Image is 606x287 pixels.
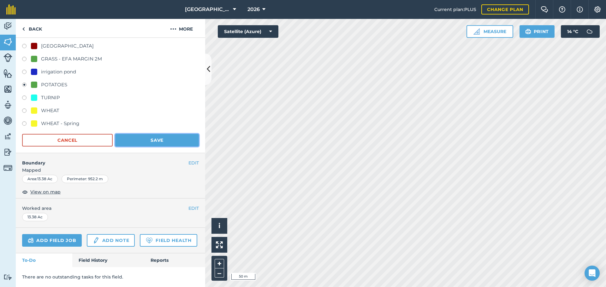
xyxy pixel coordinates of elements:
img: svg+xml;base64,PD94bWwgdmVyc2lvbj0iMS4wIiBlbmNvZGluZz0idXRmLTgiPz4KPCEtLSBHZW5lcmF0b3I6IEFkb2JlIE... [3,274,12,280]
img: svg+xml;base64,PHN2ZyB4bWxucz0iaHR0cDovL3d3dy53My5vcmcvMjAwMC9zdmciIHdpZHRoPSI1NiIgaGVpZ2h0PSI2MC... [3,84,12,94]
button: Cancel [22,134,113,146]
span: 14 ° C [567,25,578,38]
button: Save [115,134,199,146]
div: GRASS - EFA MARGIN 2M [41,55,102,63]
img: Ruler icon [473,28,480,35]
img: svg+xml;base64,PD94bWwgdmVyc2lvbj0iMS4wIiBlbmNvZGluZz0idXRmLTgiPz4KPCEtLSBHZW5lcmF0b3I6IEFkb2JlIE... [3,164,12,172]
img: svg+xml;base64,PHN2ZyB4bWxucz0iaHR0cDovL3d3dy53My5vcmcvMjAwMC9zdmciIHdpZHRoPSI1NiIgaGVpZ2h0PSI2MC... [3,69,12,78]
img: Two speech bubbles overlapping with the left bubble in the forefront [541,6,548,13]
span: Worked area [22,205,199,212]
img: svg+xml;base64,PD94bWwgdmVyc2lvbj0iMS4wIiBlbmNvZGluZz0idXRmLTgiPz4KPCEtLSBHZW5lcmF0b3I6IEFkb2JlIE... [583,25,596,38]
button: – [215,268,224,278]
img: svg+xml;base64,PD94bWwgdmVyc2lvbj0iMS4wIiBlbmNvZGluZz0idXRmLTgiPz4KPCEtLSBHZW5lcmF0b3I6IEFkb2JlIE... [3,116,12,125]
div: [GEOGRAPHIC_DATA] [41,42,94,50]
button: Measure [466,25,513,38]
div: Open Intercom Messenger [585,266,600,281]
span: [GEOGRAPHIC_DATA] [185,6,230,13]
p: There are no outstanding tasks for this field. [22,273,199,280]
button: Satellite (Azure) [218,25,278,38]
button: + [215,259,224,268]
img: svg+xml;base64,PD94bWwgdmVyc2lvbj0iMS4wIiBlbmNvZGluZz0idXRmLTgiPz4KPCEtLSBHZW5lcmF0b3I6IEFkb2JlIE... [3,132,12,141]
h4: Boundary [16,153,188,166]
img: svg+xml;base64,PD94bWwgdmVyc2lvbj0iMS4wIiBlbmNvZGluZz0idXRmLTgiPz4KPCEtLSBHZW5lcmF0b3I6IEFkb2JlIE... [3,53,12,62]
a: Add note [87,234,135,247]
a: Back [16,19,48,37]
button: View on map [22,188,61,196]
span: 2026 [247,6,260,13]
img: Four arrows, one pointing top left, one top right, one bottom right and the last bottom left [216,241,223,248]
a: Add field job [22,234,82,247]
img: A question mark icon [558,6,566,13]
img: A cog icon [594,6,601,13]
a: To-Do [16,253,72,267]
img: svg+xml;base64,PD94bWwgdmVyc2lvbj0iMS4wIiBlbmNvZGluZz0idXRmLTgiPz4KPCEtLSBHZW5lcmF0b3I6IEFkb2JlIE... [3,100,12,110]
div: 13.38 Ac [22,213,48,221]
a: Reports [144,253,205,267]
div: WHEAT [41,107,59,114]
img: svg+xml;base64,PD94bWwgdmVyc2lvbj0iMS4wIiBlbmNvZGluZz0idXRmLTgiPz4KPCEtLSBHZW5lcmF0b3I6IEFkb2JlIE... [3,147,12,157]
div: WHEAT - Spring [41,120,79,127]
span: i [218,222,220,230]
span: Mapped [16,167,205,174]
span: Current plan : PLUS [434,6,476,13]
img: fieldmargin Logo [6,4,16,14]
div: Perimeter : 952.2 m [62,175,108,183]
img: svg+xml;base64,PHN2ZyB4bWxucz0iaHR0cDovL3d3dy53My5vcmcvMjAwMC9zdmciIHdpZHRoPSIxNyIgaGVpZ2h0PSIxNy... [577,6,583,13]
img: svg+xml;base64,PD94bWwgdmVyc2lvbj0iMS4wIiBlbmNvZGluZz0idXRmLTgiPz4KPCEtLSBHZW5lcmF0b3I6IEFkb2JlIE... [92,237,99,244]
button: EDIT [188,205,199,212]
a: Field History [72,253,144,267]
img: svg+xml;base64,PHN2ZyB4bWxucz0iaHR0cDovL3d3dy53My5vcmcvMjAwMC9zdmciIHdpZHRoPSI5IiBoZWlnaHQ9IjI0Ii... [22,25,25,33]
div: Area : 13.38 Ac [22,175,58,183]
button: More [158,19,205,37]
img: svg+xml;base64,PHN2ZyB4bWxucz0iaHR0cDovL3d3dy53My5vcmcvMjAwMC9zdmciIHdpZHRoPSIyMCIgaGVpZ2h0PSIyNC... [170,25,176,33]
button: i [211,218,227,234]
img: svg+xml;base64,PHN2ZyB4bWxucz0iaHR0cDovL3d3dy53My5vcmcvMjAwMC9zdmciIHdpZHRoPSI1NiIgaGVpZ2h0PSI2MC... [3,37,12,47]
a: Field Health [140,234,197,247]
div: irrigation pond [41,68,76,76]
img: svg+xml;base64,PD94bWwgdmVyc2lvbj0iMS4wIiBlbmNvZGluZz0idXRmLTgiPz4KPCEtLSBHZW5lcmF0b3I6IEFkb2JlIE... [3,21,12,31]
button: 14 °C [561,25,600,38]
a: Change plan [481,4,529,14]
button: EDIT [188,159,199,166]
img: svg+xml;base64,PHN2ZyB4bWxucz0iaHR0cDovL3d3dy53My5vcmcvMjAwMC9zdmciIHdpZHRoPSIxOCIgaGVpZ2h0PSIyNC... [22,188,28,196]
img: svg+xml;base64,PHN2ZyB4bWxucz0iaHR0cDovL3d3dy53My5vcmcvMjAwMC9zdmciIHdpZHRoPSIxOSIgaGVpZ2h0PSIyNC... [525,28,531,35]
button: Print [520,25,555,38]
div: TURNIP [41,94,60,101]
img: svg+xml;base64,PD94bWwgdmVyc2lvbj0iMS4wIiBlbmNvZGluZz0idXRmLTgiPz4KPCEtLSBHZW5lcmF0b3I6IEFkb2JlIE... [28,237,34,244]
div: POTATOES [41,81,67,89]
span: View on map [30,188,61,195]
